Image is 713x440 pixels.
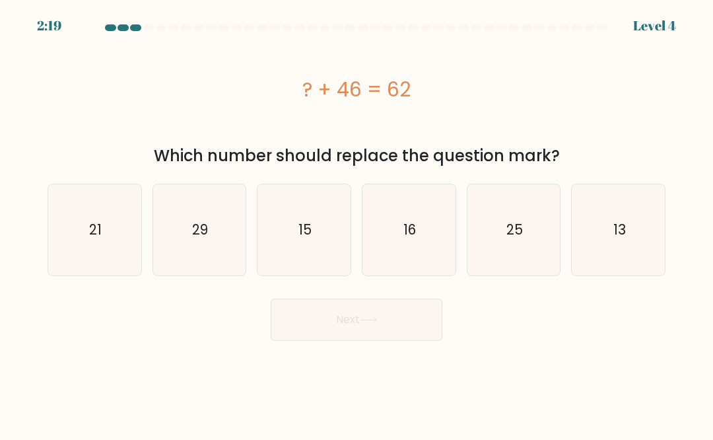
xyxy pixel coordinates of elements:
text: 25 [506,220,523,239]
text: 21 [89,220,102,239]
text: 29 [192,220,208,239]
text: 16 [403,220,416,239]
div: ? + 46 = 62 [48,75,665,104]
div: 2:19 [37,16,61,36]
button: Next [271,299,442,341]
div: Level 4 [633,16,676,36]
text: 13 [613,220,625,239]
div: Which number should replace the question mark? [55,144,658,168]
text: 15 [298,220,312,239]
